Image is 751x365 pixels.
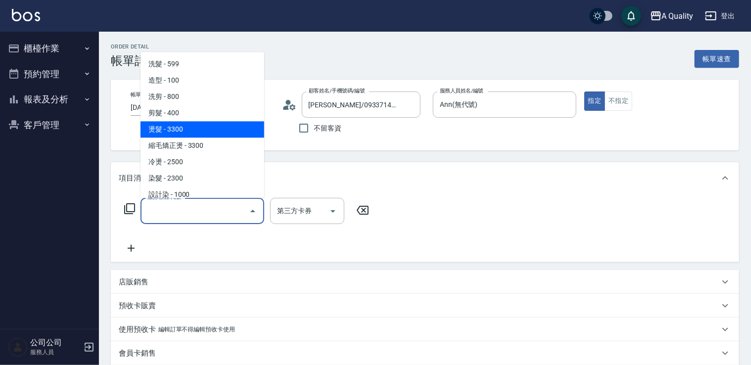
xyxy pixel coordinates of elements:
[119,173,148,183] p: 項目消費
[111,194,739,262] div: 項目消費
[245,203,261,219] button: Close
[12,9,40,21] img: Logo
[158,324,235,335] p: 編輯訂單不得編輯預收卡使用
[111,341,739,365] div: 會員卡銷售
[662,10,694,22] div: A Quality
[309,87,365,94] label: 顧客姓名/手機號碼/編號
[141,154,264,170] span: 冷燙 - 2500
[584,91,606,111] button: 指定
[621,6,641,26] button: save
[119,301,156,311] p: 預收卡販賣
[4,61,95,87] button: 預約管理
[131,91,151,98] label: 帳單日期
[440,87,483,94] label: 服務人員姓名/編號
[30,348,81,357] p: 服務人員
[111,318,739,341] div: 使用預收卡編輯訂單不得編輯預收卡使用
[4,36,95,61] button: 櫃檯作業
[119,324,156,335] p: 使用預收卡
[141,186,264,203] span: 設計染 - 1000
[141,137,264,154] span: 縮毛矯正燙 - 3300
[141,170,264,186] span: 染髮 - 2300
[605,91,632,111] button: 不指定
[314,123,342,134] span: 不留客資
[141,72,264,89] span: 造型 - 100
[8,337,28,357] img: Person
[141,121,264,137] span: 燙髮 - 3300
[141,89,264,105] span: 洗剪 - 800
[131,99,210,116] input: YYYY/MM/DD hh:mm
[111,44,158,50] h2: Order detail
[695,50,739,68] button: 帳單速查
[4,87,95,112] button: 報表及分析
[111,294,739,318] div: 預收卡販賣
[325,203,341,219] button: Open
[111,54,158,68] h3: 帳單詳細
[141,105,264,121] span: 剪髮 - 400
[119,348,156,359] p: 會員卡銷售
[119,277,148,287] p: 店販銷售
[141,56,264,72] span: 洗髮 - 599
[111,162,739,194] div: 項目消費
[30,338,81,348] h5: 公司公司
[4,112,95,138] button: 客戶管理
[701,7,739,25] button: 登出
[646,6,698,26] button: A Quality
[111,270,739,294] div: 店販銷售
